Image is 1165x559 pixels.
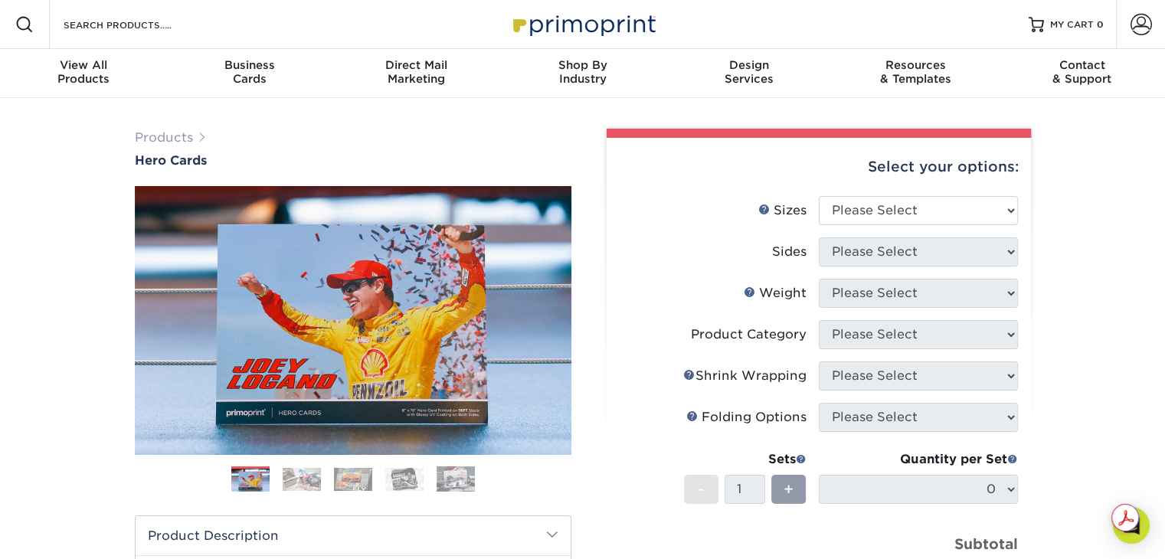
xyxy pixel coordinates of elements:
[334,468,372,491] img: Hero Cards 03
[683,367,807,385] div: Shrink Wrapping
[333,58,499,72] span: Direct Mail
[691,325,807,344] div: Product Category
[506,8,659,41] img: Primoprint
[135,153,571,168] a: Hero Cards
[832,49,998,98] a: Resources& Templates
[333,49,499,98] a: Direct MailMarketing
[499,49,666,98] a: Shop ByIndustry
[1097,19,1104,30] span: 0
[333,58,499,86] div: Marketing
[135,183,571,457] img: Hero Cards 01
[758,201,807,220] div: Sizes
[999,49,1165,98] a: Contact& Support
[135,130,193,145] a: Products
[666,58,832,86] div: Services
[437,466,475,492] img: Hero Cards 05
[666,58,832,72] span: Design
[784,478,794,501] span: +
[999,58,1165,86] div: & Support
[499,58,666,86] div: Industry
[772,243,807,261] div: Sides
[499,58,666,72] span: Shop By
[4,512,130,554] iframe: Google Customer Reviews
[999,58,1165,72] span: Contact
[832,58,998,72] span: Resources
[385,468,424,491] img: Hero Cards 04
[954,535,1018,552] strong: Subtotal
[166,49,332,98] a: BusinessCards
[283,468,321,491] img: Hero Cards 02
[231,469,270,492] img: Hero Cards 01
[684,450,807,469] div: Sets
[666,49,832,98] a: DesignServices
[686,408,807,427] div: Folding Options
[1050,18,1094,31] span: MY CART
[62,15,211,34] input: SEARCH PRODUCTS.....
[166,58,332,86] div: Cards
[619,138,1019,196] div: Select your options:
[136,516,571,555] h2: Product Description
[744,284,807,302] div: Weight
[819,450,1018,469] div: Quantity per Set
[698,478,705,501] span: -
[832,58,998,86] div: & Templates
[166,58,332,72] span: Business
